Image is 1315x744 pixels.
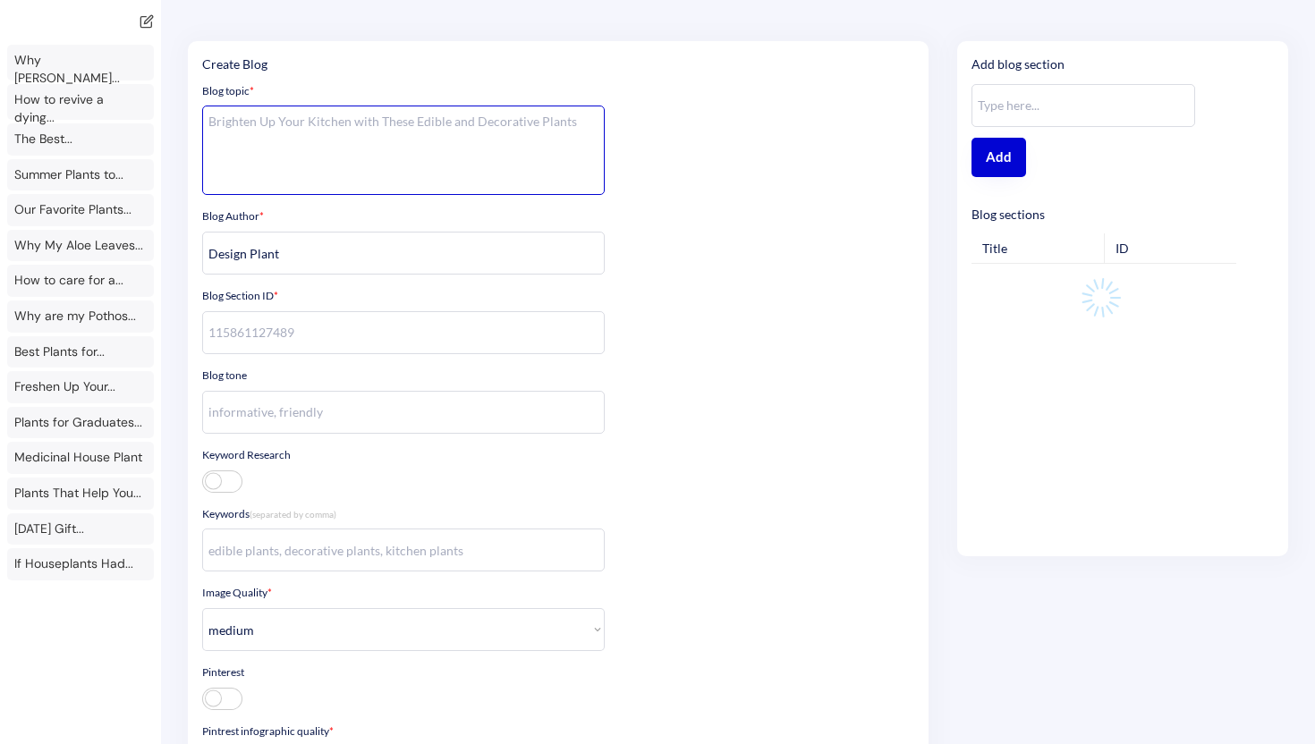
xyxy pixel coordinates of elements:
div: Create Blog [202,55,267,73]
div: Freshen Up Your... [14,378,115,396]
input: informative, friendly [202,391,605,434]
div: Blog topic [202,84,254,99]
div: ID [1116,240,1129,258]
input: 115861127489 [202,311,605,354]
div: Blog Author [202,209,264,224]
div: Blog sections [971,206,1045,224]
div: Pinterest [202,665,244,681]
div: Blog tone [202,368,247,384]
div: How to care for a... [14,272,123,290]
input: edible plants, decorative plants, kitchen plants [202,528,605,571]
div: Why [PERSON_NAME]... [14,52,147,87]
font: (separated by comma) [250,509,336,520]
div: Why My Aloe Leaves... [14,237,143,255]
div: Keywords [202,507,336,522]
div: Pintrest infographic quality [202,724,334,740]
input: Ar'Sheill Monsanto [202,232,605,275]
div: Summer Plants to... [14,166,123,184]
div: Plants for Graduates... [14,414,142,432]
div: How to revive a dying... [14,91,147,126]
div: Plants That Help You... [14,485,141,503]
div: Keyword Research [202,448,291,463]
input: Type here... [971,84,1195,127]
div: Medicinal House Plant [14,449,142,467]
div: Image Quality [202,586,272,601]
div: Our Favorite Plants... [14,201,131,219]
button: Add [971,138,1026,177]
div: [DATE] Gift... [14,520,84,538]
div: Add blog section [971,55,1065,73]
div: Why are my Pothos... [14,308,136,325]
div: The Best... [14,131,72,148]
div: Title [982,240,1007,258]
div: Best Plants for... [14,343,105,361]
div: Blog Section ID [202,289,278,304]
div: If Houseplants Had... [14,555,133,573]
